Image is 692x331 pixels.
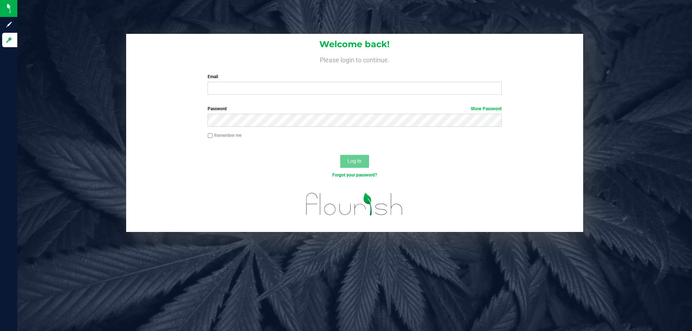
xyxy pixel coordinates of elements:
[208,133,213,138] input: Remember me
[332,173,377,178] a: Forgot your password?
[297,186,412,223] img: flourish_logo.svg
[208,73,501,80] label: Email
[347,158,361,164] span: Log In
[5,36,13,44] inline-svg: Log in
[126,55,583,63] h4: Please login to continue.
[208,132,241,139] label: Remember me
[471,106,502,111] a: Show Password
[208,106,227,111] span: Password
[340,155,369,168] button: Log In
[126,40,583,49] h1: Welcome back!
[5,21,13,28] inline-svg: Sign up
